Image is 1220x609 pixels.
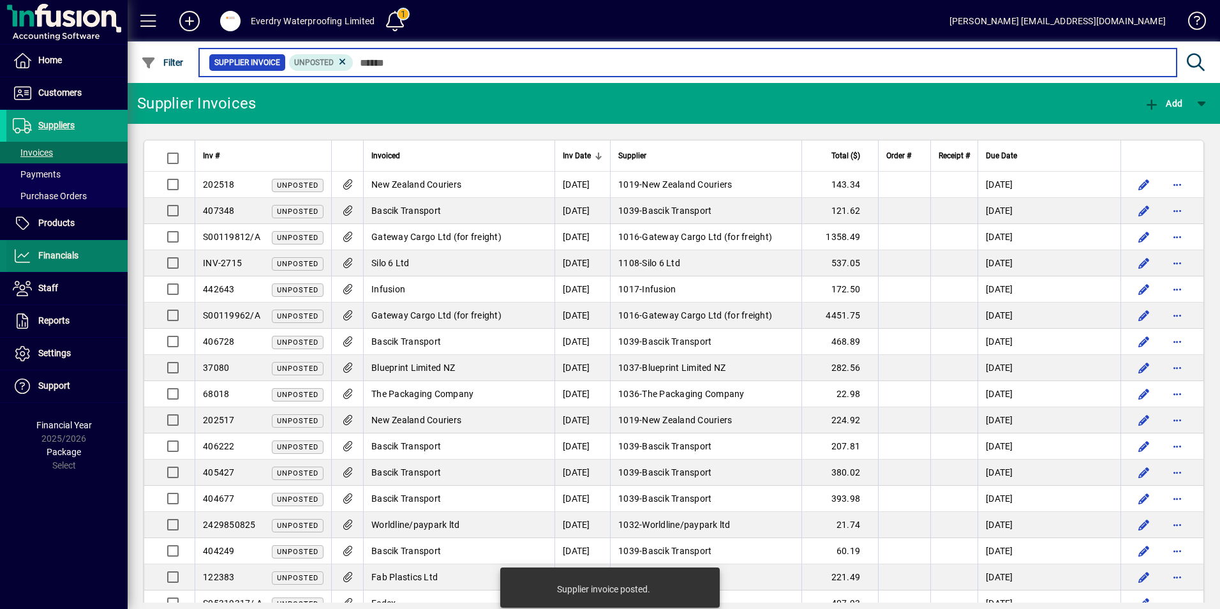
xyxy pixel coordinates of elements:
[642,546,711,556] span: Bascik Transport
[618,493,639,504] span: 1039
[642,363,725,373] span: Blueprint Limited NZ
[610,198,801,224] td: -
[1167,305,1187,326] button: More options
[371,598,396,608] span: Fedex
[1167,279,1187,299] button: More options
[610,172,801,198] td: -
[618,363,639,373] span: 1037
[289,54,353,71] mat-chip: Invoice Status: Unposted
[277,469,318,477] span: Unposted
[1134,384,1154,404] button: Edit
[6,273,128,304] a: Staff
[141,57,184,68] span: Filter
[1167,462,1187,483] button: More options
[610,538,801,564] td: -
[801,329,878,355] td: 468.89
[277,600,318,608] span: Unposted
[1134,227,1154,247] button: Edit
[610,355,801,381] td: -
[6,207,128,239] a: Products
[618,232,639,242] span: 1016
[1167,567,1187,587] button: More options
[277,234,318,242] span: Unposted
[554,329,610,355] td: [DATE]
[618,520,639,530] span: 1032
[978,460,1120,486] td: [DATE]
[1167,384,1187,404] button: More options
[554,512,610,538] td: [DATE]
[6,370,128,402] a: Support
[38,283,58,293] span: Staff
[203,493,235,504] span: 404677
[203,467,235,477] span: 405427
[610,407,801,433] td: -
[801,460,878,486] td: 380.02
[642,415,732,425] span: New Zealand Couriers
[1167,331,1187,352] button: More options
[371,206,441,216] span: Bascik Transport
[277,391,318,399] span: Unposted
[978,303,1120,329] td: [DATE]
[618,179,639,190] span: 1019
[1167,436,1187,456] button: More options
[371,572,438,582] span: Fab Plastics Ltd
[978,486,1120,512] td: [DATE]
[610,512,801,538] td: -
[1134,174,1154,195] button: Edit
[371,415,461,425] span: New Zealand Couriers
[1167,253,1187,273] button: More options
[251,11,375,31] div: Everdry Waterproofing Limited
[214,56,280,69] span: Supplier Invoice
[371,149,400,163] span: Invoiced
[554,381,610,407] td: [DATE]
[38,120,75,130] span: Suppliers
[618,441,639,451] span: 1039
[38,380,70,391] span: Support
[618,149,794,163] div: Supplier
[610,329,801,355] td: -
[1134,253,1154,273] button: Edit
[1134,488,1154,509] button: Edit
[1134,515,1154,535] button: Edit
[618,258,639,268] span: 1108
[801,538,878,564] td: 60.19
[610,250,801,276] td: -
[13,169,61,179] span: Payments
[986,149,1017,163] span: Due Date
[978,224,1120,250] td: [DATE]
[642,206,711,216] span: Bascik Transport
[371,284,405,294] span: Infusion
[618,284,639,294] span: 1017
[618,546,639,556] span: 1039
[36,420,92,430] span: Financial Year
[801,433,878,460] td: 207.81
[277,574,318,582] span: Unposted
[203,149,219,163] span: Inv #
[38,348,71,358] span: Settings
[610,276,801,303] td: -
[203,310,260,320] span: S00119962/A
[978,355,1120,381] td: [DATE]
[642,520,730,530] span: Worldline/paypark ltd
[203,572,235,582] span: 122383
[886,149,923,163] div: Order #
[137,93,256,114] div: Supplier Invoices
[610,460,801,486] td: -
[203,520,256,530] span: 2429850825
[13,147,53,158] span: Invoices
[1134,567,1154,587] button: Edit
[1134,305,1154,326] button: Edit
[978,538,1120,564] td: [DATE]
[1134,279,1154,299] button: Edit
[371,179,461,190] span: New Zealand Couriers
[1167,174,1187,195] button: More options
[371,467,441,477] span: Bascik Transport
[554,303,610,329] td: [DATE]
[13,191,87,201] span: Purchase Orders
[1167,227,1187,247] button: More options
[277,548,318,556] span: Unposted
[203,232,260,242] span: S00119812/A
[1167,541,1187,561] button: More options
[371,149,547,163] div: Invoiced
[203,258,242,268] span: INV-2715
